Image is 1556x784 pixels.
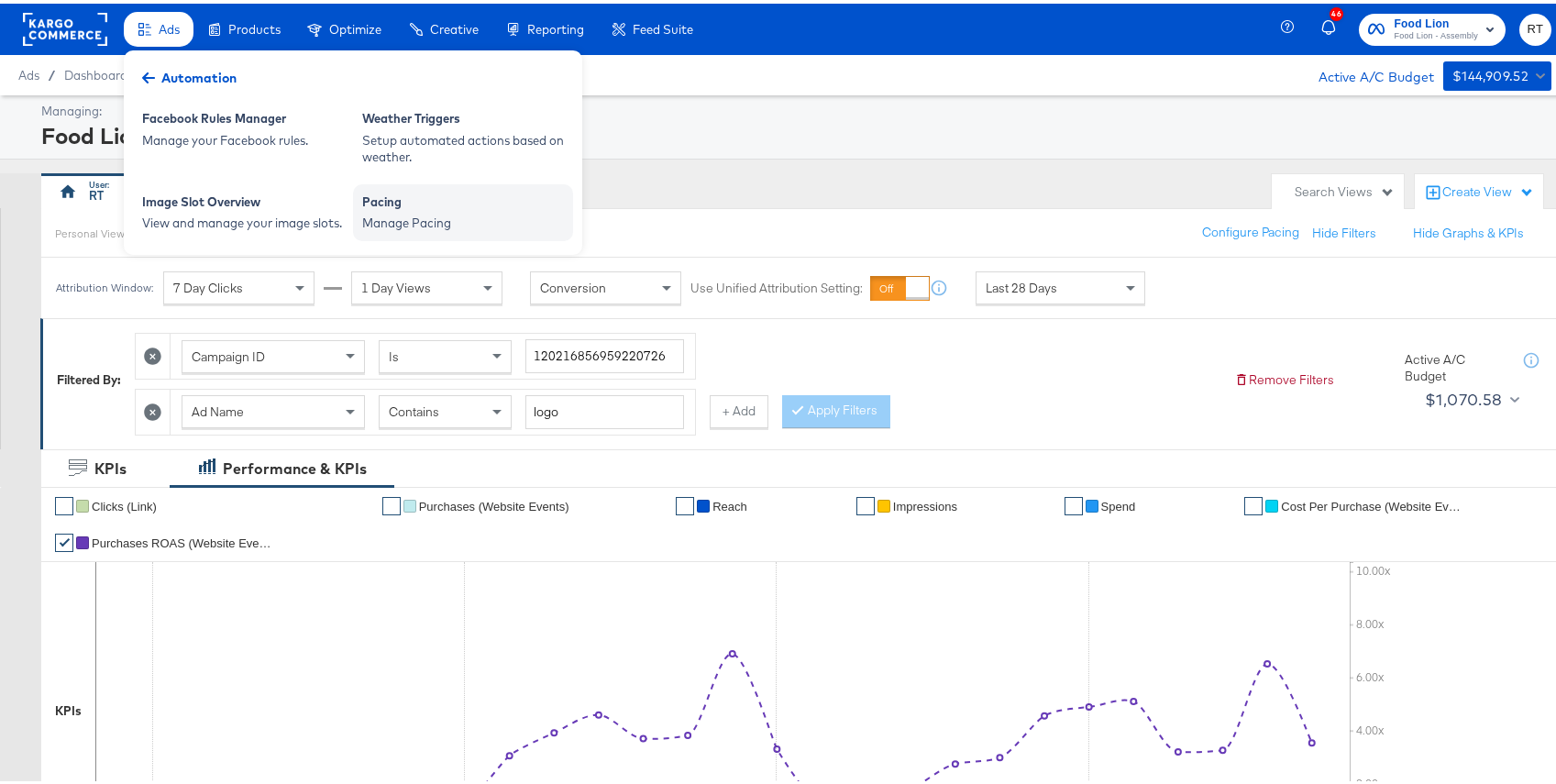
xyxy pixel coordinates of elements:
div: Create View [1442,180,1534,198]
span: Last 28 Days [986,276,1057,293]
button: $1,070.58 [1418,381,1523,411]
span: Food Lion [1394,11,1478,30]
div: Performance & KPIs [223,455,367,476]
span: Ads [18,64,39,79]
span: Campaign ID [192,345,265,361]
div: Personal View Actions: [55,223,166,237]
button: Hide Filters [1312,221,1376,238]
span: Creative [430,18,479,33]
span: 1 Day Views [361,276,431,293]
button: Food LionFood Lion - Assembly [1359,10,1506,42]
span: Reach [712,496,747,510]
a: ✔ [1065,493,1083,512]
input: Enter a search term [525,392,684,425]
div: 46 [1330,4,1343,17]
span: / [39,64,64,79]
div: Active A/C Budget [1299,58,1434,85]
a: ✔ [55,493,73,512]
span: Clicks (Link) [92,496,157,510]
span: Feed Suite [633,18,693,33]
div: Managing: [41,99,1547,116]
button: + Add [710,392,768,425]
span: Products [228,18,281,33]
span: Optimize [329,18,381,33]
span: Food Lion - Assembly [1394,26,1478,40]
span: Conversion [540,276,606,293]
span: Spend [1101,496,1136,510]
a: ✔ [856,493,875,512]
a: ✔ [382,493,401,512]
span: Purchases (Website Events) [419,496,569,510]
div: Active A/C Budget [1405,348,1506,381]
div: RT [89,183,104,201]
button: $144,909.52 [1443,58,1551,87]
span: Impressions [893,496,957,510]
span: Cost Per Purchase (Website Events) [1281,496,1464,510]
div: Attribution Window: [55,278,154,291]
div: $1,070.58 [1425,382,1503,410]
input: Enter a search term [525,336,684,370]
span: 7 Day Clicks [173,276,243,293]
a: Dashboard [64,64,127,79]
div: KPIs [55,699,82,716]
span: Is [389,345,399,361]
div: Search Views [1295,180,1395,197]
span: Purchases ROAS (Website Events) [92,533,275,547]
span: Ads [159,18,180,33]
div: KPIs [94,455,127,476]
div: Filtered By: [57,368,121,385]
span: Ad Name [192,400,244,416]
a: ✔ [676,493,694,512]
button: Configure Pacing [1189,213,1312,246]
span: RT [1527,16,1544,37]
label: Use Unified Attribution Setting: [690,276,863,293]
div: $144,909.52 [1452,61,1528,84]
button: Remove Filters [1234,368,1334,385]
button: 46 [1319,8,1350,44]
button: Hide Graphs & KPIs [1413,221,1524,238]
button: RT [1519,10,1551,42]
div: Food Lion [41,116,1547,148]
span: Contains [389,400,439,416]
a: ✔ [1244,493,1263,512]
span: Reporting [527,18,584,33]
a: ✔ [55,530,73,548]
